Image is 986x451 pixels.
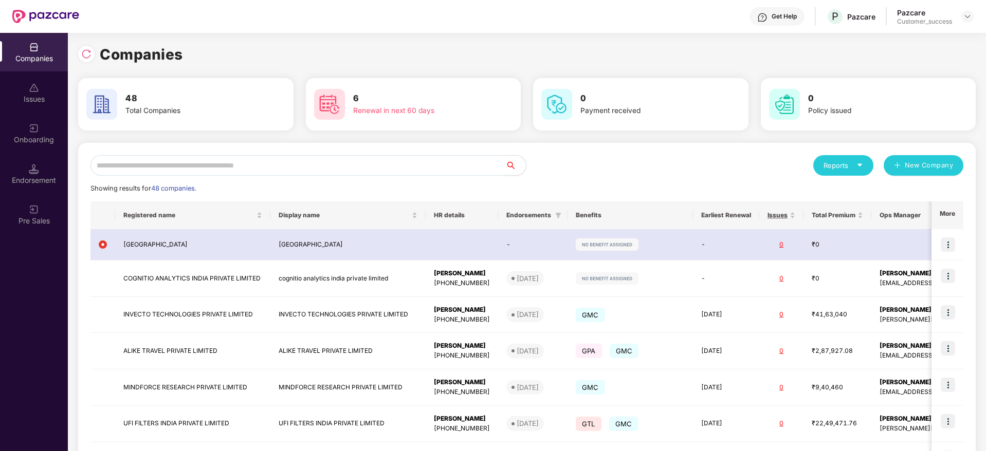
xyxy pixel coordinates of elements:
[941,269,955,283] img: icon
[812,310,863,320] div: ₹41,63,040
[517,382,539,392] div: [DATE]
[576,238,638,251] img: svg+xml;base64,PHN2ZyB4bWxucz0iaHR0cDovL3d3dy53My5vcmcvMjAwMC9zdmciIHdpZHRoPSIxMjIiIGhlaWdodD0iMj...
[576,417,601,431] span: GTL
[897,8,952,17] div: Pazcare
[100,43,183,66] h1: Companies
[434,378,490,387] div: [PERSON_NAME]
[693,260,759,297] td: -
[434,387,490,397] div: [PHONE_NUMBER]
[115,333,270,369] td: ALIKE TRAVEL PRIVATE LIMITED
[505,161,526,170] span: search
[29,123,39,134] img: svg+xml;base64,PHN2ZyB3aWR0aD0iMjAiIGhlaWdodD0iMjAiIHZpZXdCb3g9IjAgMCAyMCAyMCIgZmlsbD0ibm9uZSIgeG...
[270,369,426,406] td: MINDFORCE RESEARCH PRIVATE LIMITED
[90,184,196,192] span: Showing results for
[812,346,863,356] div: ₹2,87,927.08
[115,369,270,406] td: MINDFORCE RESEARCH PRIVATE LIMITED
[434,278,490,288] div: [PHONE_NUMBER]
[434,341,490,351] div: [PERSON_NAME]
[768,419,795,428] div: 0
[832,10,838,23] span: P
[553,209,563,221] span: filter
[812,419,863,428] div: ₹22,49,471.76
[768,310,795,320] div: 0
[12,10,79,23] img: New Pazcare Logo
[580,92,710,105] h3: 0
[29,83,39,93] img: svg+xml;base64,PHN2ZyBpZD0iSXNzdWVzX2Rpc2FibGVkIiB4bWxucz0iaHR0cDovL3d3dy53My5vcmcvMjAwMC9zdmciIH...
[29,164,39,174] img: svg+xml;base64,PHN2ZyB3aWR0aD0iMTQuNSIgaGVpZ2h0PSIxNC41IiB2aWV3Qm94PSIwIDAgMTYgMTYiIGZpbGw9Im5vbm...
[270,201,426,229] th: Display name
[434,424,490,434] div: [PHONE_NUMBER]
[279,211,410,219] span: Display name
[115,406,270,442] td: UFI FILTERS INDIA PRIVATE LIMITED
[932,201,963,229] th: More
[426,201,498,229] th: HR details
[812,383,863,392] div: ₹9,40,460
[314,89,345,120] img: svg+xml;base64,PHN2ZyB4bWxucz0iaHR0cDovL3d3dy53My5vcmcvMjAwMC9zdmciIHdpZHRoPSI2MCIgaGVpZ2h0PSI2MC...
[812,211,855,219] span: Total Premium
[804,201,871,229] th: Total Premium
[769,89,800,120] img: svg+xml;base64,PHN2ZyB4bWxucz0iaHR0cDovL3d3dy53My5vcmcvMjAwMC9zdmciIHdpZHRoPSI2MCIgaGVpZ2h0PSI2MC...
[541,89,572,120] img: svg+xml;base64,PHN2ZyB4bWxucz0iaHR0cDovL3d3dy53My5vcmcvMjAwMC9zdmciIHdpZHRoPSI2MCIgaGVpZ2h0PSI2MC...
[125,92,255,105] h3: 48
[856,162,863,168] span: caret-down
[847,12,875,22] div: Pazcare
[434,414,490,424] div: [PERSON_NAME]
[115,260,270,297] td: COGNITIO ANALYTICS INDIA PRIVATE LIMITED
[759,201,804,229] th: Issues
[576,308,605,322] span: GMC
[270,260,426,297] td: cognitio analytics india private limited
[555,212,561,218] span: filter
[824,160,863,171] div: Reports
[505,155,526,176] button: search
[270,229,426,260] td: [GEOGRAPHIC_DATA]
[812,240,863,250] div: ₹0
[941,414,955,428] img: icon
[897,17,952,26] div: Customer_success
[941,378,955,392] img: icon
[353,92,483,105] h3: 6
[941,305,955,320] img: icon
[609,417,638,431] span: GMC
[693,201,759,229] th: Earliest Renewal
[115,229,270,260] td: [GEOGRAPHIC_DATA]
[353,105,483,117] div: Renewal in next 60 days
[517,273,539,284] div: [DATE]
[434,269,490,278] div: [PERSON_NAME]
[693,406,759,442] td: [DATE]
[86,89,117,120] img: svg+xml;base64,PHN2ZyB4bWxucz0iaHR0cDovL3d3dy53My5vcmcvMjAwMC9zdmciIHdpZHRoPSI2MCIgaGVpZ2h0PSI2MC...
[434,305,490,315] div: [PERSON_NAME]
[580,105,710,117] div: Payment received
[270,297,426,333] td: INVECTO TECHNOLOGIES PRIVATE LIMITED
[768,211,788,219] span: Issues
[517,309,539,320] div: [DATE]
[693,333,759,369] td: [DATE]
[808,92,938,105] h3: 0
[115,201,270,229] th: Registered name
[506,211,551,219] span: Endorsements
[434,351,490,361] div: [PHONE_NUMBER]
[29,42,39,52] img: svg+xml;base64,PHN2ZyBpZD0iQ29tcGFuaWVzIiB4bWxucz0iaHR0cDovL3d3dy53My5vcmcvMjAwMC9zdmciIHdpZHRoPS...
[963,12,972,21] img: svg+xml;base64,PHN2ZyBpZD0iRHJvcGRvd24tMzJ4MzIiIHhtbG5zPSJodHRwOi8vd3d3LnczLm9yZy8yMDAwL3N2ZyIgd2...
[270,333,426,369] td: ALIKE TRAVEL PRIVATE LIMITED
[894,162,901,170] span: plus
[905,160,954,171] span: New Company
[123,211,254,219] span: Registered name
[498,229,568,260] td: -
[568,201,693,229] th: Benefits
[884,155,963,176] button: plusNew Company
[270,406,426,442] td: UFI FILTERS INDIA PRIVATE LIMITED
[125,105,255,117] div: Total Companies
[941,341,955,355] img: icon
[517,418,539,428] div: [DATE]
[517,346,539,356] div: [DATE]
[434,315,490,325] div: [PHONE_NUMBER]
[99,240,107,249] img: svg+xml;base64,PHN2ZyB4bWxucz0iaHR0cDovL3d3dy53My5vcmcvMjAwMC9zdmciIHdpZHRoPSIxMiIgaGVpZ2h0PSIxMi...
[693,229,759,260] td: -
[772,12,797,21] div: Get Help
[81,49,92,59] img: svg+xml;base64,PHN2ZyBpZD0iUmVsb2FkLTMyeDMyIiB4bWxucz0iaHR0cDovL3d3dy53My5vcmcvMjAwMC9zdmciIHdpZH...
[768,383,795,392] div: 0
[151,184,196,192] span: 48 companies.
[576,344,602,358] span: GPA
[610,344,639,358] span: GMC
[757,12,768,23] img: svg+xml;base64,PHN2ZyBpZD0iSGVscC0zMngzMiIgeG1sbnM9Imh0dHA6Ly93d3cudzMub3JnLzIwMDAvc3ZnIiB3aWR0aD...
